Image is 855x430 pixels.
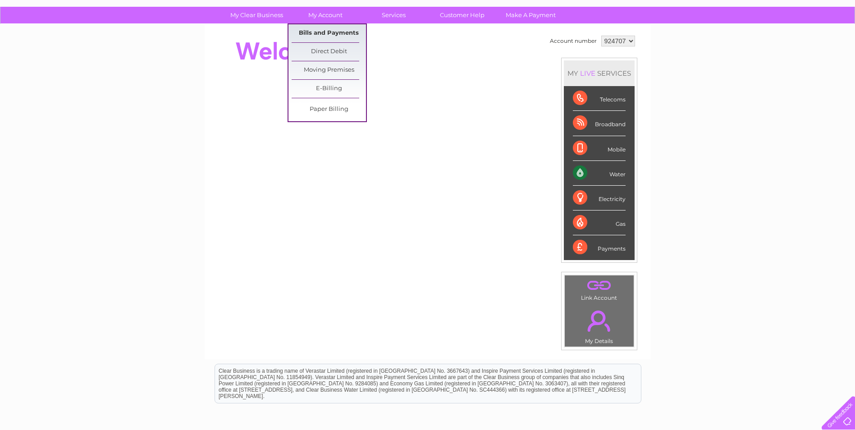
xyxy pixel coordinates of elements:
[292,24,366,42] a: Bills and Payments
[292,43,366,61] a: Direct Debit
[357,7,431,23] a: Services
[425,7,499,23] a: Customer Help
[567,305,631,337] a: .
[719,38,739,45] a: Energy
[685,5,747,16] a: 0333 014 3131
[564,275,634,303] td: Link Account
[825,38,846,45] a: Log out
[219,7,294,23] a: My Clear Business
[292,101,366,119] a: Paper Billing
[548,33,599,49] td: Account number
[288,7,362,23] a: My Account
[567,278,631,293] a: .
[573,235,626,260] div: Payments
[573,161,626,186] div: Water
[573,186,626,210] div: Electricity
[744,38,771,45] a: Telecoms
[215,5,641,44] div: Clear Business is a trading name of Verastar Limited (registered in [GEOGRAPHIC_DATA] No. 3667643...
[292,61,366,79] a: Moving Premises
[795,38,817,45] a: Contact
[578,69,597,78] div: LIVE
[573,136,626,161] div: Mobile
[30,23,76,51] img: logo.png
[573,111,626,136] div: Broadband
[777,38,790,45] a: Blog
[494,7,568,23] a: Make A Payment
[573,86,626,111] div: Telecoms
[292,80,366,98] a: E-Billing
[564,303,634,347] td: My Details
[564,60,635,86] div: MY SERVICES
[696,38,713,45] a: Water
[573,210,626,235] div: Gas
